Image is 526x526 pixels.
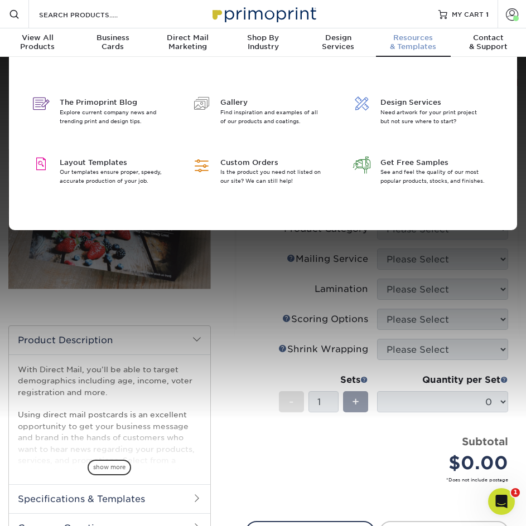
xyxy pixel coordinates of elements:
[488,488,515,515] iframe: Intercom live chat
[191,144,335,203] a: Custom Orders Is the product you need not listed on our site? We can still help!
[150,28,225,58] a: Direct MailMarketing
[351,84,495,143] a: Design Services Need artwork for your print project but not sure where to start?
[452,9,484,19] span: MY CART
[376,33,451,51] div: & Templates
[511,488,520,497] span: 1
[31,84,175,143] a: The Primoprint Blog Explore current company news and trending print and design tips.
[220,157,324,168] span: Custom Orders
[376,28,451,58] a: Resources& Templates
[451,33,526,51] div: & Support
[31,144,175,203] a: Layout Templates Our templates ensure proper, speedy, accurate production of your job.
[220,168,324,186] p: Is the product you need not listed on our site? We can still help!
[88,460,131,475] span: show more
[351,144,495,203] a: Get Free Samples See and feel the quality of our most popular products, stocks, and finishes.
[462,435,508,447] strong: Subtotal
[60,157,163,168] span: Layout Templates
[3,492,95,522] iframe: Google Customer Reviews
[150,33,225,42] span: Direct Mail
[225,28,301,58] a: Shop ByIndustry
[60,168,163,186] p: Our templates ensure proper, speedy, accurate production of your job.
[380,108,484,126] p: Need artwork for your print project but not sure where to start?
[38,8,147,21] input: SEARCH PRODUCTS.....
[75,33,151,42] span: Business
[9,484,210,513] h2: Specifications & Templates
[220,108,324,126] p: Find inspiration and examples of all of our products and coatings.
[301,28,376,58] a: DesignServices
[207,2,319,26] img: Primoprint
[225,33,301,51] div: Industry
[380,97,484,108] span: Design Services
[376,33,451,42] span: Resources
[220,97,324,108] span: Gallery
[451,33,526,42] span: Contact
[225,33,301,42] span: Shop By
[385,450,508,476] div: $0.00
[75,33,151,51] div: Cards
[451,28,526,58] a: Contact& Support
[60,97,163,108] span: The Primoprint Blog
[191,84,335,143] a: Gallery Find inspiration and examples of all of our products and coatings.
[486,10,489,18] span: 1
[150,33,225,51] div: Marketing
[254,476,508,483] small: *Does not include postage
[301,33,376,42] span: Design
[60,108,163,126] p: Explore current company news and trending print and design tips.
[380,157,484,168] span: Get Free Samples
[301,33,376,51] div: Services
[75,28,151,58] a: BusinessCards
[380,168,484,186] p: See and feel the quality of our most popular products, stocks, and finishes.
